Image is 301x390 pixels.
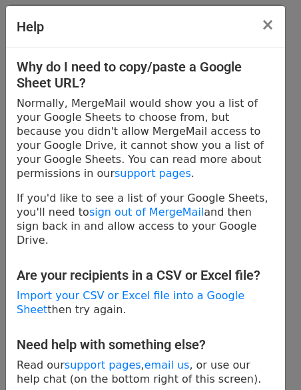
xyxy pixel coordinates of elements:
[261,15,274,34] span: ×
[115,167,191,180] a: support pages
[17,267,274,283] h4: Are your recipients in a CSV or Excel file?
[17,358,274,386] p: Read our , , or use our help chat (on the bottom right of this screen).
[17,191,274,247] p: If you'd like to see a list of your Google Sheets, you'll need to and then sign back in and allow...
[17,17,44,37] h4: Help
[17,288,274,317] p: then try again.
[17,289,244,316] a: Import your CSV or Excel file into a Google Sheet
[17,59,274,91] h4: Why do I need to copy/paste a Google Sheet URL?
[89,206,204,218] a: sign out of MergeMail
[145,359,190,371] a: email us
[17,337,274,353] h4: Need help with something else?
[17,96,274,180] p: Normally, MergeMail would show you a list of your Google Sheets to choose from, but because you d...
[250,6,285,43] button: Close
[234,326,301,390] iframe: Chat Widget
[65,359,141,371] a: support pages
